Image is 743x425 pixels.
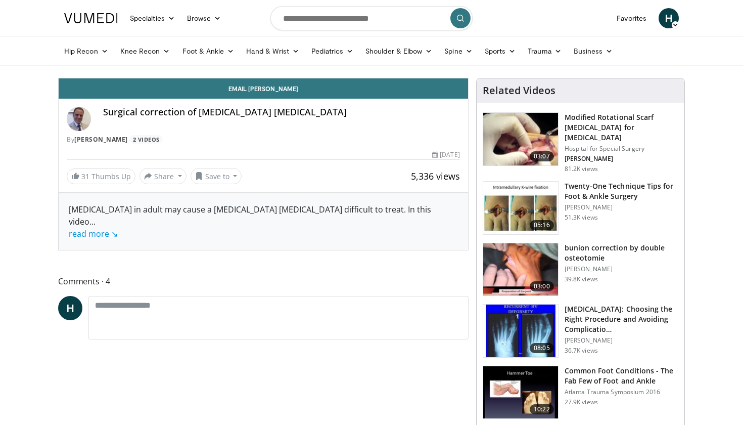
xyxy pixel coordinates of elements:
img: VuMedi Logo [64,13,118,23]
a: 08:05 [MEDICAL_DATA]: Choosing the Right Procedure and Avoiding Complicatio… [PERSON_NAME] 36.7K ... [483,304,678,358]
p: Atlanta Trauma Symposium 2016 [565,388,678,396]
a: 2 Videos [129,135,163,144]
p: 81.2K views [565,165,598,173]
img: 3c75a04a-ad21-4ad9-966a-c963a6420fc5.150x105_q85_crop-smart_upscale.jpg [483,305,558,357]
span: 31 [81,172,89,181]
span: 05:16 [530,220,554,230]
span: Comments 4 [58,275,469,288]
div: [MEDICAL_DATA] in adult may cause a [MEDICAL_DATA] [MEDICAL_DATA] difficult to treat. In this video [69,203,458,240]
p: Hospital for Special Surgery [565,145,678,153]
h3: Modified Rotational Scarf [MEDICAL_DATA] for [MEDICAL_DATA] [565,112,678,143]
p: 27.9K views [565,398,598,406]
a: Hip Recon [58,41,114,61]
a: Favorites [611,8,653,28]
div: [DATE] [432,150,459,159]
a: Foot & Ankle [176,41,241,61]
span: 10:22 [530,404,554,414]
div: By [67,135,460,144]
span: 08:05 [530,343,554,353]
a: 03:00 bunion correction by double osteotomie [PERSON_NAME] 39.8K views [483,243,678,296]
a: Pediatrics [305,41,359,61]
input: Search topics, interventions [270,6,473,30]
a: 10:22 Common Foot Conditions - The Fab Few of Foot and Ankle Atlanta Trauma Symposium 2016 27.9K ... [483,366,678,419]
button: Save to [191,168,242,184]
a: 03:07 Modified Rotational Scarf [MEDICAL_DATA] for [MEDICAL_DATA] Hospital for Special Surgery [P... [483,112,678,173]
a: 05:16 Twenty-One Technique Tips for Foot & Ankle Surgery [PERSON_NAME] 51.3K views [483,181,678,235]
p: [PERSON_NAME] [565,265,678,273]
a: Spine [438,41,478,61]
a: Specialties [124,8,181,28]
h3: Twenty-One Technique Tips for Foot & Ankle Surgery [565,181,678,201]
span: ... [69,216,118,239]
p: 36.7K views [565,347,598,355]
p: [PERSON_NAME] [565,336,678,345]
h4: Surgical correction of [MEDICAL_DATA] [MEDICAL_DATA] [103,107,460,118]
img: 294729_0000_1.png.150x105_q85_crop-smart_upscale.jpg [483,243,558,296]
span: 5,336 views [411,170,460,182]
p: 39.8K views [565,275,598,283]
span: 03:00 [530,281,554,291]
a: Business [568,41,619,61]
a: Trauma [522,41,568,61]
p: [PERSON_NAME] [565,155,678,163]
span: 03:07 [530,151,554,161]
h4: Related Videos [483,84,555,97]
p: 51.3K views [565,214,598,222]
h3: [MEDICAL_DATA]: Choosing the Right Procedure and Avoiding Complicatio… [565,304,678,334]
img: Scarf_Osteotomy_100005158_3.jpg.150x105_q85_crop-smart_upscale.jpg [483,113,558,165]
a: Browse [181,8,227,28]
a: Hand & Wrist [240,41,305,61]
h3: Common Foot Conditions - The Fab Few of Foot and Ankle [565,366,678,386]
img: 6702e58c-22b3-47ce-9497-b1c0ae175c4c.150x105_q85_crop-smart_upscale.jpg [483,182,558,234]
button: Share [140,168,187,184]
a: H [58,296,82,320]
a: H [659,8,679,28]
h3: bunion correction by double osteotomie [565,243,678,263]
a: Sports [479,41,522,61]
a: 31 Thumbs Up [67,168,135,184]
a: Shoulder & Elbow [359,41,438,61]
a: read more ↘ [69,228,118,239]
a: Email [PERSON_NAME] [59,78,468,99]
img: Avatar [67,107,91,131]
p: [PERSON_NAME] [565,203,678,211]
img: 4559c471-f09d-4bda-8b3b-c296350a5489.150x105_q85_crop-smart_upscale.jpg [483,366,558,419]
a: [PERSON_NAME] [74,135,128,144]
a: Knee Recon [114,41,176,61]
